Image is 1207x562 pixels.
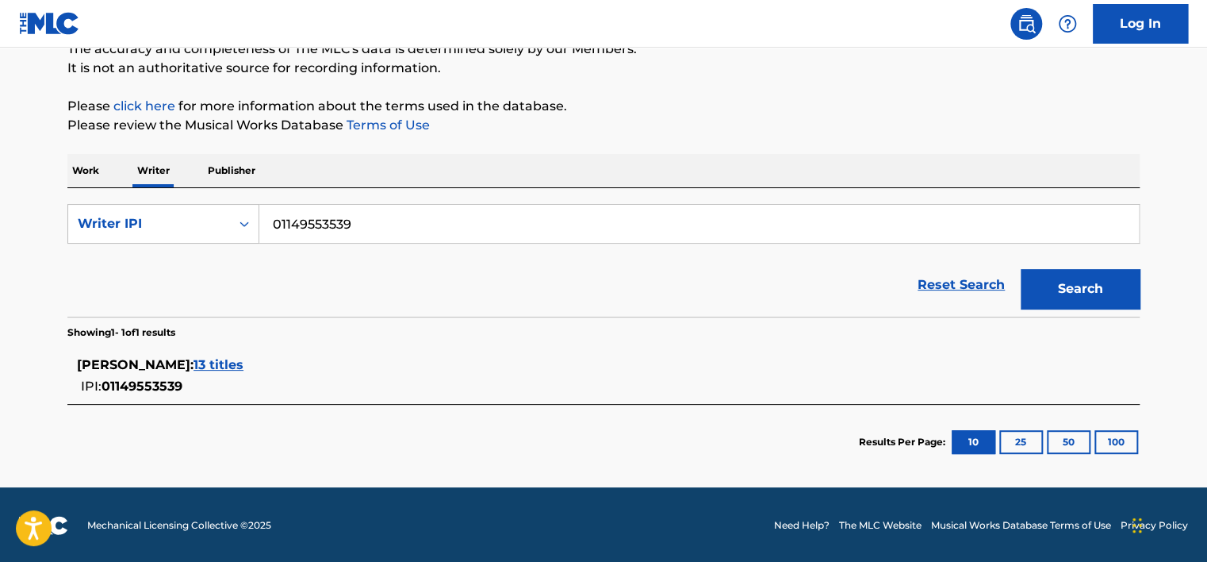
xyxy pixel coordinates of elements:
[67,59,1140,78] p: It is not an authoritative source for recording information.
[1052,8,1083,40] div: Help
[999,430,1043,454] button: 25
[1121,518,1188,533] a: Privacy Policy
[1047,430,1090,454] button: 50
[102,379,182,394] span: 01149553539
[774,518,830,533] a: Need Help?
[87,518,271,533] span: Mechanical Licensing Collective © 2025
[859,435,949,449] p: Results Per Page:
[77,357,194,372] span: [PERSON_NAME] :
[952,430,995,454] button: 10
[194,357,243,372] span: 13 titles
[1058,14,1077,33] img: help
[67,97,1140,116] p: Please for more information about the terms used in the database.
[203,154,260,187] p: Publisher
[67,325,175,340] p: Showing 1 - 1 of 1 results
[1094,430,1138,454] button: 100
[1021,269,1140,309] button: Search
[78,214,220,233] div: Writer IPI
[132,154,174,187] p: Writer
[19,516,68,535] img: logo
[1093,4,1188,44] a: Log In
[910,268,1013,302] a: Reset Search
[67,116,1140,135] p: Please review the Musical Works Database
[1010,8,1042,40] a: Public Search
[1017,14,1036,33] img: search
[343,117,430,133] a: Terms of Use
[113,98,175,114] a: click here
[931,518,1111,533] a: Musical Works Database Terms of Use
[81,379,102,394] span: IPI:
[67,154,104,187] p: Work
[1128,486,1207,562] iframe: Chat Widget
[19,12,80,35] img: MLC Logo
[839,518,922,533] a: The MLC Website
[1132,502,1142,549] div: Drag
[67,204,1140,317] form: Search Form
[67,40,1140,59] p: The accuracy and completeness of The MLC's data is determined solely by our Members.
